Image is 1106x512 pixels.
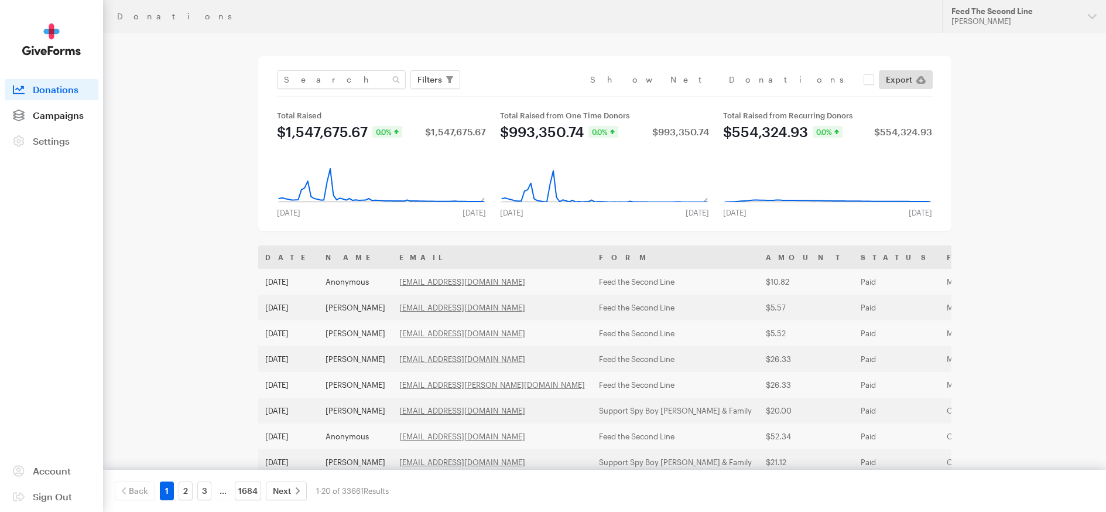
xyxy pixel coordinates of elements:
td: $26.33 [759,346,854,372]
a: [EMAIL_ADDRESS][DOMAIN_NAME] [399,458,525,467]
td: [PERSON_NAME] [319,449,392,475]
td: Monthly [940,295,1074,320]
div: [DATE] [456,208,493,217]
button: Filters [410,70,460,89]
th: Name [319,245,392,269]
td: [PERSON_NAME] [319,320,392,346]
span: Account [33,465,71,476]
span: Settings [33,135,70,146]
div: 0.0% [588,126,618,138]
a: 1684 [235,482,261,500]
td: [PERSON_NAME] [319,398,392,424]
td: [DATE] [258,398,319,424]
td: Feed the Second Line [592,372,759,398]
span: Donations [33,84,78,95]
th: Form [592,245,759,269]
a: [EMAIL_ADDRESS][DOMAIN_NAME] [399,277,525,286]
td: [PERSON_NAME] [319,295,392,320]
td: Feed the Second Line [592,269,759,295]
td: Paid [854,269,940,295]
td: [PERSON_NAME] [319,372,392,398]
td: $5.57 [759,295,854,320]
div: $554,324.93 [874,127,932,136]
td: Paid [854,424,940,449]
a: Sign Out [5,486,98,507]
input: Search Name & Email [277,70,406,89]
td: Anonymous [319,424,392,449]
a: Account [5,460,98,482]
a: [EMAIL_ADDRESS][DOMAIN_NAME] [399,354,525,364]
td: Feed the Second Line [592,346,759,372]
td: $21.12 [759,449,854,475]
a: Campaigns [5,105,98,126]
td: $52.34 [759,424,854,449]
span: Sign Out [33,491,72,502]
div: Feed The Second Line [951,6,1078,16]
td: [PERSON_NAME] [319,346,392,372]
a: [EMAIL_ADDRESS][DOMAIN_NAME] [399,303,525,312]
div: [PERSON_NAME] [951,16,1078,26]
div: Total Raised from One Time Donors [500,111,709,120]
div: [DATE] [716,208,754,217]
td: Feed the Second Line [592,424,759,449]
th: Amount [759,245,854,269]
td: Paid [854,449,940,475]
td: Paid [854,398,940,424]
div: 1-20 of 33661 [316,482,389,500]
td: $20.00 [759,398,854,424]
td: One time [940,449,1074,475]
td: Paid [854,346,940,372]
td: Support Spy Boy [PERSON_NAME] & Family [592,398,759,424]
a: [EMAIL_ADDRESS][DOMAIN_NAME] [399,329,525,338]
a: Next [266,482,307,500]
div: 0.0% [372,126,402,138]
div: Total Raised [277,111,486,120]
div: [DATE] [493,208,530,217]
td: [DATE] [258,320,319,346]
td: [DATE] [258,449,319,475]
td: Paid [854,295,940,320]
td: Monthly [940,372,1074,398]
div: $993,350.74 [500,125,584,139]
span: Next [273,484,291,498]
div: [DATE] [679,208,716,217]
th: Date [258,245,319,269]
th: Status [854,245,940,269]
a: [EMAIL_ADDRESS][DOMAIN_NAME] [399,432,525,441]
img: GiveForms [22,23,81,56]
span: Results [364,486,389,496]
td: [DATE] [258,424,319,449]
td: $10.82 [759,269,854,295]
td: [DATE] [258,346,319,372]
td: Paid [854,372,940,398]
div: $993,350.74 [652,127,709,136]
th: Email [392,245,592,269]
a: [EMAIL_ADDRESS][PERSON_NAME][DOMAIN_NAME] [399,380,585,390]
span: Campaigns [33,110,84,121]
div: 0.0% [813,126,843,138]
div: $1,547,675.67 [425,127,486,136]
td: Monthly [940,320,1074,346]
a: [EMAIL_ADDRESS][DOMAIN_NAME] [399,406,525,415]
a: Settings [5,131,98,152]
span: Export [886,73,912,87]
td: [DATE] [258,372,319,398]
td: [DATE] [258,269,319,295]
a: Export [879,70,933,89]
td: Feed the Second Line [592,320,759,346]
td: Feed the Second Line [592,295,759,320]
td: Anonymous [319,269,392,295]
div: [DATE] [270,208,307,217]
td: Paid [854,320,940,346]
a: 3 [197,482,211,500]
div: $1,547,675.67 [277,125,368,139]
th: Frequency [940,245,1074,269]
td: [DATE] [258,295,319,320]
td: One time [940,424,1074,449]
td: One time [940,398,1074,424]
div: Total Raised from Recurring Donors [723,111,932,120]
td: $5.52 [759,320,854,346]
td: Monthly [940,346,1074,372]
div: $554,324.93 [723,125,808,139]
td: Monthly [940,269,1074,295]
